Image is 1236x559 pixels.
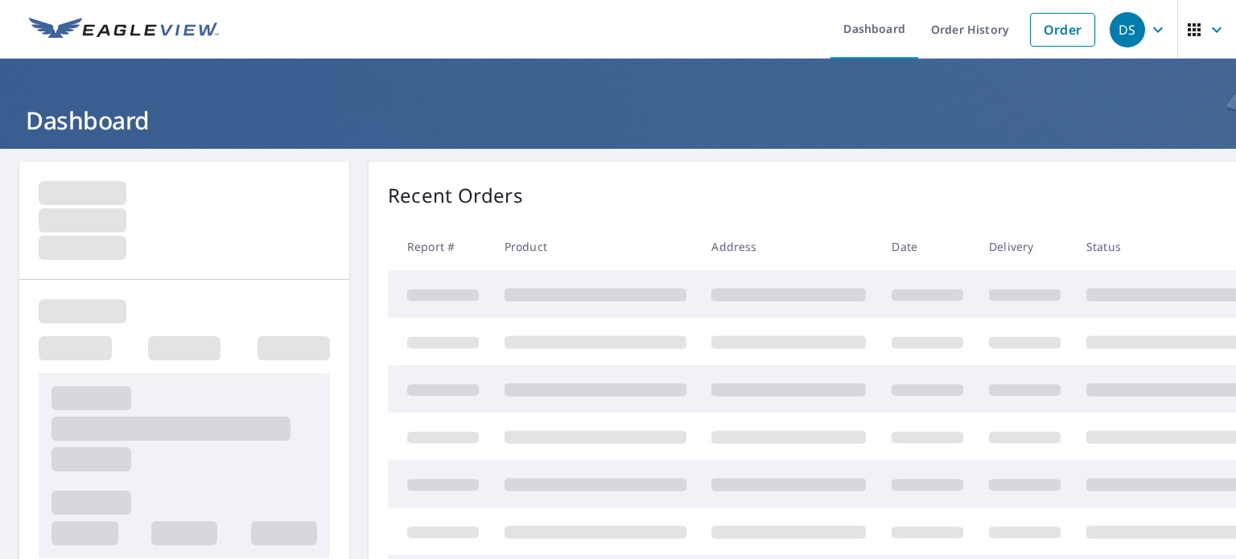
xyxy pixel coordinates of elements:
[879,223,976,270] th: Date
[388,181,523,210] p: Recent Orders
[388,223,492,270] th: Report #
[19,104,1217,137] h1: Dashboard
[976,223,1073,270] th: Delivery
[29,18,219,42] img: EV Logo
[698,223,879,270] th: Address
[492,223,699,270] th: Product
[1030,13,1095,47] a: Order
[1110,12,1145,47] div: DS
